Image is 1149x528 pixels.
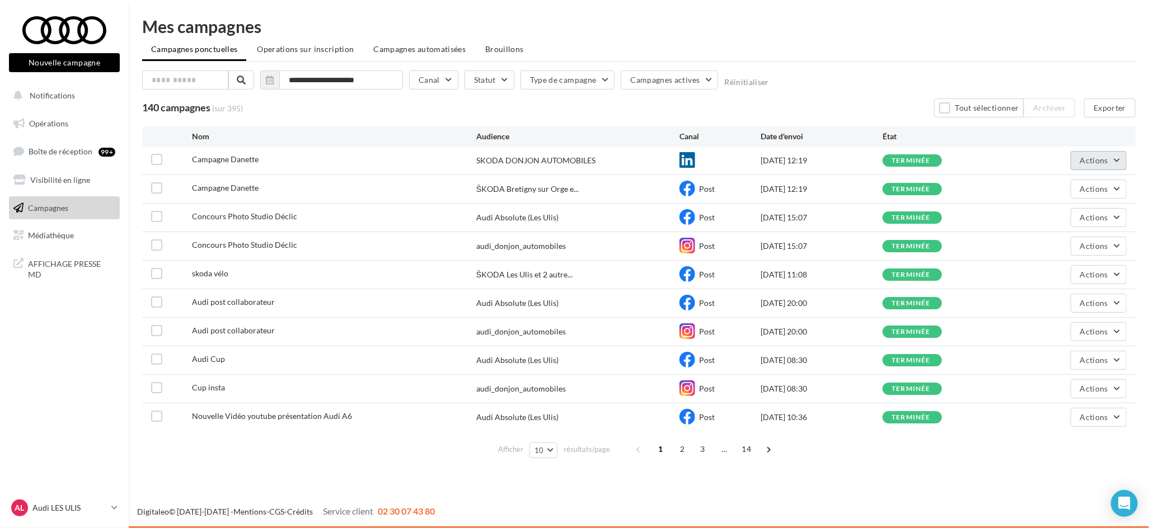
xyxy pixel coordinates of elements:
[485,44,524,54] span: Brouillons
[476,412,559,423] div: Audi Absolute (Les Ulis)
[630,75,700,84] span: Campagnes actives
[476,326,566,337] div: audi_donjon_automobiles
[761,183,883,195] div: [DATE] 12:19
[192,383,225,392] span: Cup insta
[323,506,373,516] span: Service client
[29,119,68,128] span: Opérations
[476,241,566,252] div: audi_donjon_automobiles
[1071,180,1127,199] button: Actions
[1071,151,1127,170] button: Actions
[761,131,883,142] div: Date d'envoi
[9,497,120,518] a: AL Audi LES ULIS
[1111,490,1138,517] div: Open Intercom Messenger
[892,328,931,336] div: terminée
[465,70,514,89] button: Statut
[9,53,120,72] button: Nouvelle campagne
[1071,237,1127,256] button: Actions
[761,212,883,223] div: [DATE] 15:07
[699,327,715,336] span: Post
[1080,241,1108,251] span: Actions
[29,147,92,156] span: Boîte de réception
[1071,265,1127,284] button: Actions
[892,414,931,421] div: terminée
[476,155,595,166] div: SKODA DONJON AUTOMOBILES
[212,103,243,114] span: (sur 395)
[564,444,610,455] span: résultats/page
[28,230,74,240] span: Médiathèque
[269,507,284,516] a: CGS
[7,196,122,220] a: Campagnes
[1071,208,1127,227] button: Actions
[30,91,75,100] span: Notifications
[287,507,313,516] a: Crédits
[621,70,718,89] button: Campagnes actives
[1080,412,1108,422] span: Actions
[7,84,118,107] button: Notifications
[7,168,122,192] a: Visibilité en ligne
[192,211,297,221] span: Concours Photo Studio Déclic
[534,446,544,455] span: 10
[892,357,931,364] div: terminée
[1071,351,1127,370] button: Actions
[476,269,573,280] span: ŠKODA Les Ulis et 2 autre...
[192,154,259,164] span: Campagne Danette
[476,212,559,223] div: Audi Absolute (Les Ulis)
[192,297,275,307] span: Audi post collaborateur
[673,440,691,458] span: 2
[1071,322,1127,341] button: Actions
[892,271,931,279] div: terminée
[498,444,523,455] span: Afficher
[137,507,435,516] span: © [DATE]-[DATE] - - -
[373,44,466,54] span: Campagnes automatisées
[892,214,931,221] div: terminée
[192,131,476,142] div: Nom
[7,224,122,247] a: Médiathèque
[28,256,115,280] span: AFFICHAGE PRESSE MD
[715,440,733,458] span: ...
[476,355,559,366] div: Audi Absolute (Les Ulis)
[699,184,715,194] span: Post
[651,440,669,458] span: 1
[737,440,756,458] span: 14
[761,383,883,394] div: [DATE] 08:30
[99,148,115,157] div: 99+
[761,412,883,423] div: [DATE] 10:36
[1080,270,1108,279] span: Actions
[699,412,715,422] span: Post
[257,44,354,54] span: Operations sur inscription
[192,240,297,249] span: Concours Photo Studio Déclic
[699,298,715,308] span: Post
[7,112,122,135] a: Opérations
[7,252,122,285] a: AFFICHAGE PRESSE MD
[192,268,228,278] span: skoda vélo
[529,442,558,458] button: 10
[693,440,711,458] span: 3
[1024,98,1075,117] button: Archiver
[761,155,883,166] div: [DATE] 12:19
[476,183,579,195] span: ŠKODA Bretigny sur Orge e...
[378,506,435,516] span: 02 30 07 43 80
[1071,408,1127,427] button: Actions
[192,326,275,335] span: Audi post collaborateur
[892,243,931,250] div: terminée
[892,186,931,193] div: terminée
[761,326,883,337] div: [DATE] 20:00
[1080,355,1108,365] span: Actions
[1071,294,1127,313] button: Actions
[7,139,122,163] a: Boîte de réception99+
[892,385,931,393] div: terminée
[520,70,615,89] button: Type de campagne
[1080,155,1108,165] span: Actions
[699,241,715,251] span: Post
[192,411,352,421] span: Nouvelle Vidéo youtube présentation Audi A6
[1084,98,1136,117] button: Exporter
[192,354,225,364] span: Audi Cup
[1080,384,1108,393] span: Actions
[699,384,715,393] span: Post
[476,298,559,309] div: Audi Absolute (Les Ulis)
[1080,298,1108,308] span: Actions
[1071,379,1127,398] button: Actions
[679,131,761,142] div: Canal
[30,175,90,185] span: Visibilité en ligne
[1080,213,1108,222] span: Actions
